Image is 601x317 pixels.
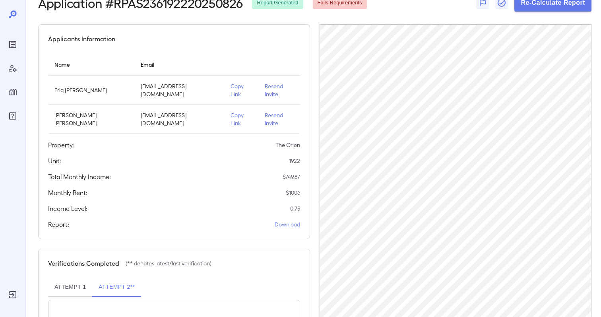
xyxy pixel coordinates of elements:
[6,288,19,301] div: Log Out
[286,189,300,197] p: $ 1006
[6,62,19,75] div: Manage Users
[48,259,119,268] h5: Verifications Completed
[48,53,300,134] table: simple table
[92,278,141,297] button: Attempt 2**
[134,53,224,76] th: Email
[48,172,111,182] h5: Total Monthly Income:
[275,141,300,149] p: The Orion
[126,259,211,267] p: (** denotes latest/last verification)
[290,205,300,213] p: 0.75
[48,220,69,229] h5: Report:
[48,156,61,166] h5: Unit:
[48,278,92,297] button: Attempt 1
[48,53,134,76] th: Name
[48,204,87,213] h5: Income Level:
[48,188,87,197] h5: Monthly Rent:
[48,34,115,44] h5: Applicants Information
[6,86,19,99] div: Manage Properties
[231,82,252,98] p: Copy Link
[54,86,128,94] p: Eriq [PERSON_NAME]
[141,82,218,98] p: [EMAIL_ADDRESS][DOMAIN_NAME]
[231,111,252,127] p: Copy Link
[265,111,294,127] p: Resend Invite
[275,220,300,228] a: Download
[289,157,300,165] p: 1922
[265,82,294,98] p: Resend Invite
[6,110,19,122] div: FAQ
[54,111,128,127] p: [PERSON_NAME] [PERSON_NAME]
[283,173,300,181] p: $ 749.87
[141,111,218,127] p: [EMAIL_ADDRESS][DOMAIN_NAME]
[48,140,74,150] h5: Property:
[6,38,19,51] div: Reports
